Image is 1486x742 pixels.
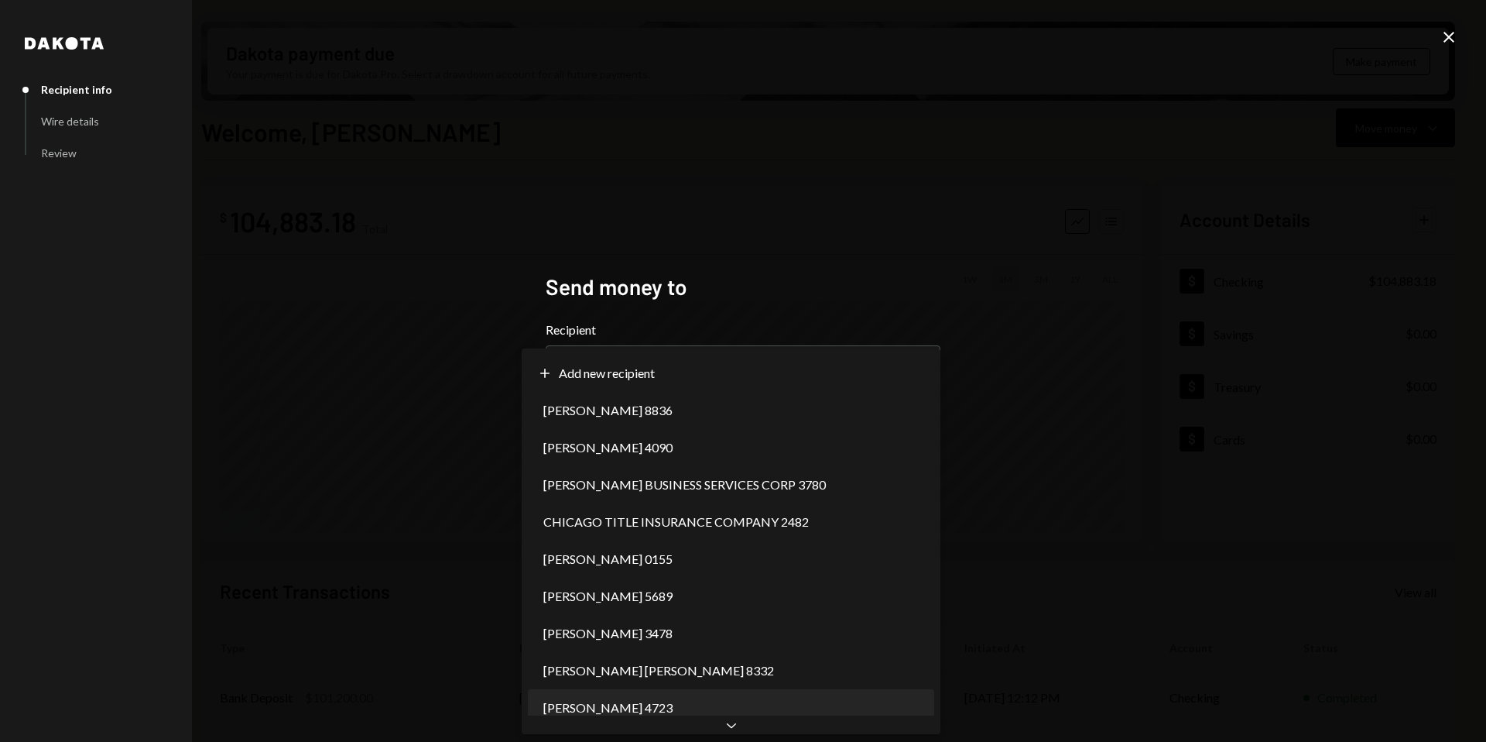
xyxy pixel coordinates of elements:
[543,587,673,606] span: [PERSON_NAME] 5689
[41,146,77,160] div: Review
[546,345,940,389] button: Recipient
[543,699,673,717] span: [PERSON_NAME] 4723
[543,476,826,494] span: [PERSON_NAME] BUSINESS SERVICES CORP 3780
[543,401,673,420] span: [PERSON_NAME] 8836
[543,550,673,569] span: [PERSON_NAME] 0155
[559,364,655,383] span: Add new recipient
[543,438,673,457] span: [PERSON_NAME] 4090
[41,83,112,96] div: Recipient info
[41,115,99,128] div: Wire details
[543,661,774,680] span: [PERSON_NAME] [PERSON_NAME] 8332
[546,272,940,302] h2: Send money to
[543,624,673,643] span: [PERSON_NAME] 3478
[546,321,940,339] label: Recipient
[543,513,809,531] span: CHICAGO TITLE INSURANCE COMPANY 2482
